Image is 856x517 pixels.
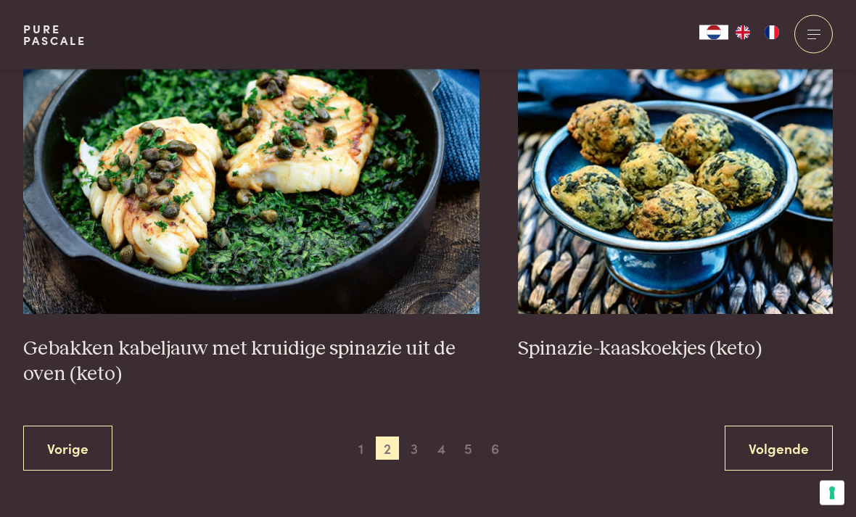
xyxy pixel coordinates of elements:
[725,426,833,472] a: Volgende
[518,25,833,363] a: Spinazie-kaaskoekjes (keto) Spinazie-kaaskoekjes (keto)
[23,25,480,315] img: Gebakken kabeljauw met kruidige spinazie uit de oven (keto)
[699,25,728,40] div: Language
[349,437,372,460] span: 1
[757,25,786,40] a: FR
[430,437,453,460] span: 4
[820,481,844,505] button: Uw voorkeuren voor toestemming voor trackingtechnologieën
[518,337,833,363] h3: Spinazie-kaaskoekjes (keto)
[699,25,728,40] a: NL
[403,437,426,460] span: 3
[728,25,786,40] ul: Language list
[23,426,112,472] a: Vorige
[23,25,480,388] a: Gebakken kabeljauw met kruidige spinazie uit de oven (keto) Gebakken kabeljauw met kruidige spina...
[518,25,833,315] img: Spinazie-kaaskoekjes (keto)
[23,23,86,46] a: PurePascale
[484,437,507,460] span: 6
[376,437,399,460] span: 2
[728,25,757,40] a: EN
[699,25,786,40] aside: Language selected: Nederlands
[457,437,480,460] span: 5
[23,337,480,387] h3: Gebakken kabeljauw met kruidige spinazie uit de oven (keto)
